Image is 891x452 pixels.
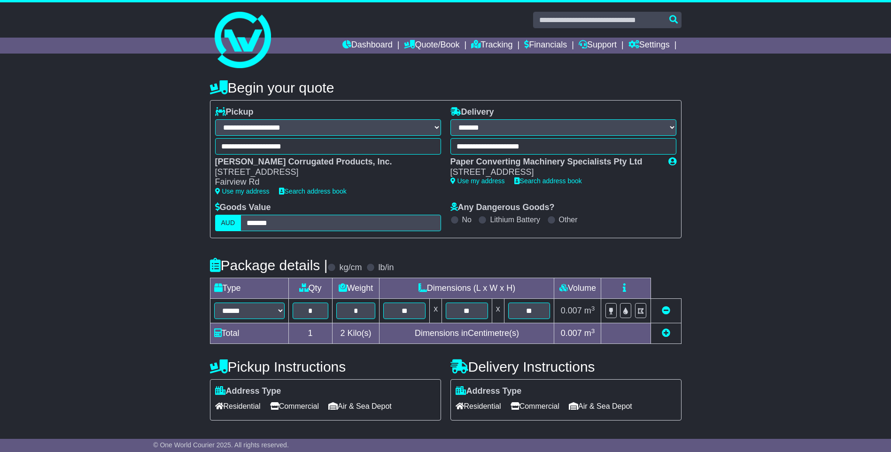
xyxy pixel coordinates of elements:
a: Settings [628,38,670,54]
span: 0.007 [561,328,582,338]
div: [STREET_ADDRESS] [450,167,659,178]
a: Search address book [279,187,347,195]
td: Weight [332,278,380,299]
a: Add new item [662,328,670,338]
span: 0.007 [561,306,582,315]
span: m [584,328,595,338]
h4: Delivery Instructions [450,359,682,374]
sup: 3 [591,305,595,312]
label: Lithium Battery [490,215,540,224]
span: Air & Sea Depot [328,399,392,413]
span: 2 [340,328,345,338]
label: Delivery [450,107,494,117]
span: © One World Courier 2025. All rights reserved. [153,441,289,449]
label: Pickup [215,107,254,117]
td: Kilo(s) [332,323,380,344]
label: Any Dangerous Goods? [450,203,555,213]
label: No [462,215,472,224]
span: Commercial [511,399,559,413]
span: m [584,306,595,315]
td: 1 [288,323,332,344]
span: Residential [456,399,501,413]
span: Air & Sea Depot [569,399,632,413]
label: Goods Value [215,203,271,213]
a: Tracking [471,38,512,54]
span: Commercial [270,399,319,413]
td: Volume [554,278,601,299]
a: Search address book [514,177,582,185]
label: AUD [215,215,241,231]
h4: Pickup Instructions [210,359,441,374]
div: Paper Converting Machinery Specialists Pty Ltd [450,157,659,167]
label: Address Type [215,386,281,397]
a: Use my address [450,177,505,185]
div: Fairview Rd [215,177,432,187]
div: [STREET_ADDRESS] [215,167,432,178]
td: x [492,299,504,323]
sup: 3 [591,327,595,335]
td: Total [210,323,288,344]
a: Financials [524,38,567,54]
label: kg/cm [339,263,362,273]
div: [PERSON_NAME] Corrugated Products, Inc. [215,157,432,167]
a: Dashboard [342,38,393,54]
label: Address Type [456,386,522,397]
td: Type [210,278,288,299]
span: Residential [215,399,261,413]
td: Dimensions (L x W x H) [380,278,554,299]
td: Dimensions in Centimetre(s) [380,323,554,344]
td: Qty [288,278,332,299]
label: Other [559,215,578,224]
a: Remove this item [662,306,670,315]
h4: Package details | [210,257,328,273]
a: Support [579,38,617,54]
h4: Begin your quote [210,80,682,95]
label: lb/in [378,263,394,273]
a: Quote/Book [404,38,459,54]
a: Use my address [215,187,270,195]
td: x [430,299,442,323]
